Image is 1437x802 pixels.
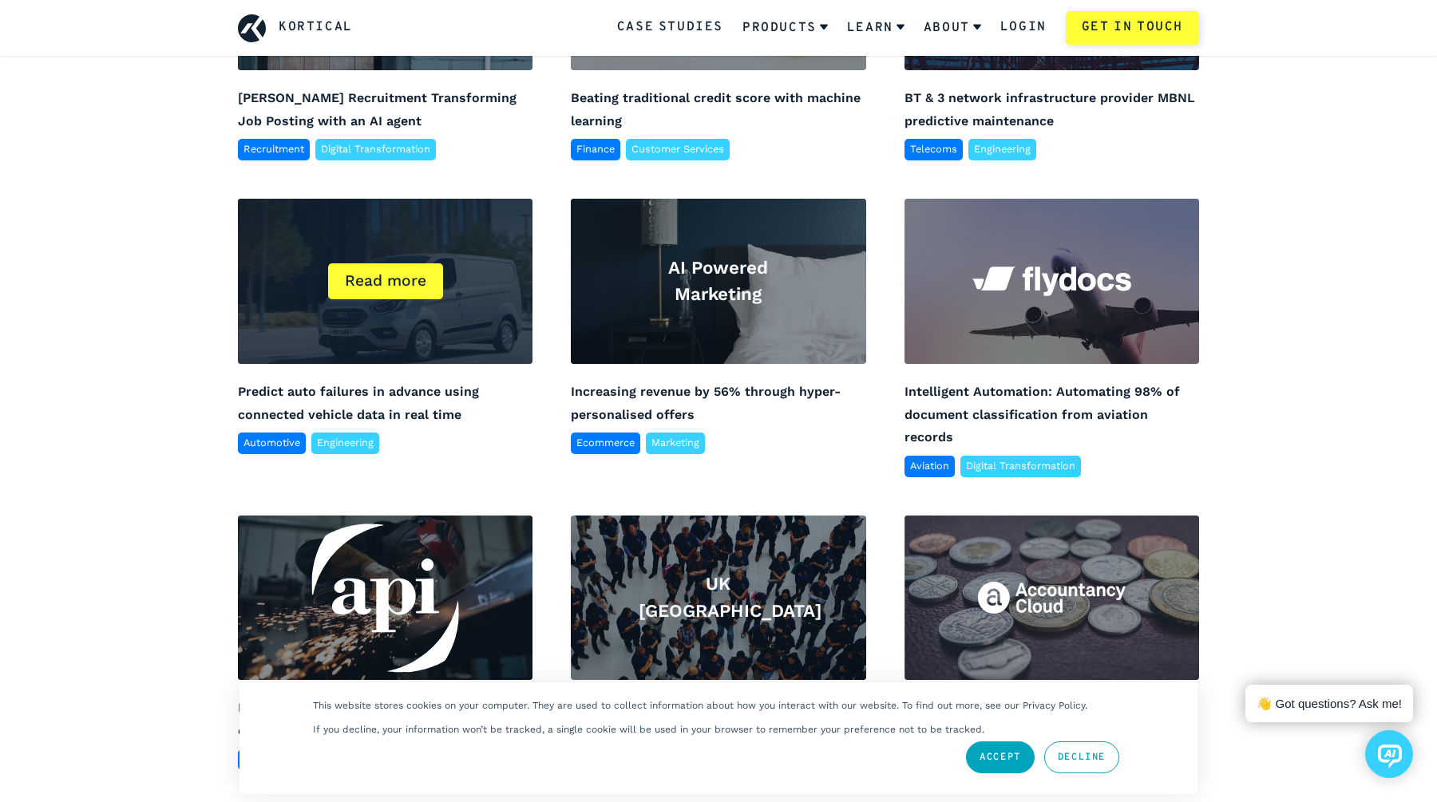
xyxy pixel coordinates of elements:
div: Read more [328,263,443,299]
a: Decline [1044,741,1119,773]
img: API Group client logo [306,518,465,678]
div: Digital Transformation [960,456,1081,476]
div: Finance [571,139,620,160]
a: Get in touch [1066,11,1199,45]
div: Digital Transformation [315,139,436,160]
a: BT & 3 network infrastructure provider MBNL predictive maintenance [905,90,1195,128]
a: Flydocs client logo [905,199,1199,364]
a: [PERSON_NAME] Recruitment Transforming Job Posting with an AI agent [238,90,517,128]
a: Increasing revenue by 56% through hyper-personalised offers [571,384,841,422]
div: Marketing [646,433,705,453]
a: Products [742,7,828,49]
div: Engineering [311,433,379,453]
a: Case Studies [617,18,723,38]
div: Recruitment [238,139,310,160]
h2: AI Powered Marketing [639,255,798,308]
a: Read more [238,199,532,364]
p: If you decline, your information won’t be tracked, a single cookie will be used in your browser t... [313,724,984,735]
div: Engineering [968,139,1036,160]
div: Customer Services [626,139,730,160]
a: Predict auto failures in advance using connected vehicle data in real time [238,384,479,422]
a: About [924,7,981,49]
a: Learn [847,7,905,49]
a: AI Powered Marketing [571,199,865,364]
p: This website stores cookies on your computer. They are used to collect information about how you ... [313,700,1087,711]
a: Intelligent Automation: Automating 98% of document classification from aviation records [905,384,1180,445]
h2: UK [GEOGRAPHIC_DATA] [639,571,798,624]
div: Telecoms [905,139,963,160]
a: Login [1000,18,1047,38]
a: Kortical [279,18,353,38]
img: Accountancy Cloud client logo [978,582,1126,614]
div: Ecommerce [571,433,640,453]
img: Flydocs client logo [972,267,1131,296]
a: UK [GEOGRAPHIC_DATA] [571,516,865,681]
a: Beating traditional credit score with machine learning [571,90,861,128]
div: Aviation [905,456,955,476]
a: API Group client logo [238,516,532,681]
a: Accept [966,741,1035,773]
div: Automotive [238,433,306,453]
a: Accountancy Cloud client logo [905,516,1199,681]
